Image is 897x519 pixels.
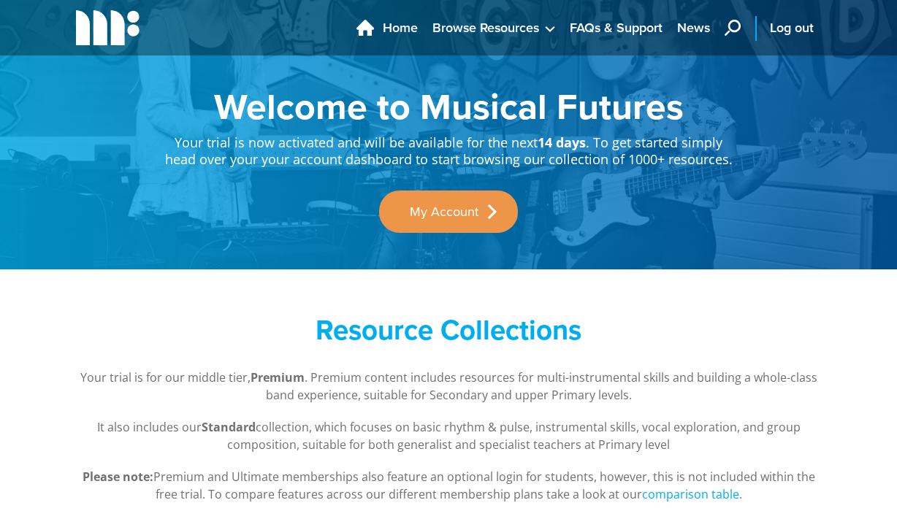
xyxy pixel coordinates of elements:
p: Your trial is for our middle tier, . Premium content includes resources for multi-instrumental sk... [76,369,821,404]
span: News [677,18,710,38]
span: Home [383,18,418,38]
span: Log out [770,18,814,38]
a: My Account [379,191,518,233]
h1: Welcome to Musical Futures [164,88,733,124]
strong: Standard [202,419,256,435]
strong: 14 days [538,134,586,151]
p: Premium and Ultimate memberships also feature an optional login for students, however, this is no... [76,468,821,503]
strong: Please note: [83,469,153,485]
h2: Resource Collections [164,313,733,347]
p: Your trial is now activated and will be available for the next . To get started simply head over ... [164,124,733,169]
p: It also includes our collection, which focuses on basic rhythm & pulse, instrumental skills, voca... [76,418,821,453]
span: FAQs & Support [570,18,663,38]
a: comparison table [642,486,739,503]
span: Browse Resources [432,18,539,38]
strong: Premium [251,369,305,385]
